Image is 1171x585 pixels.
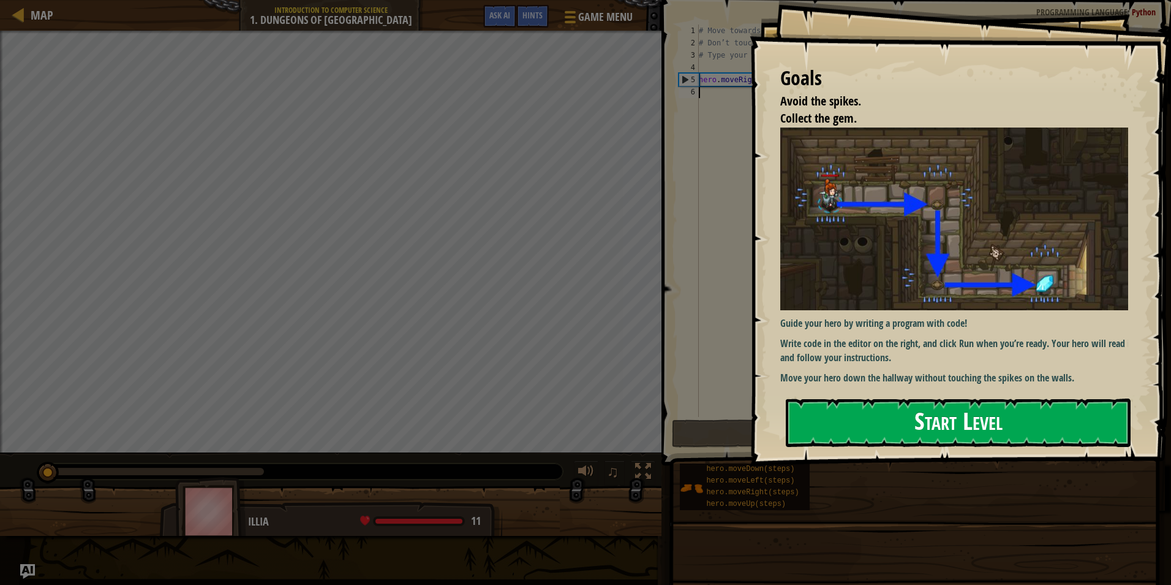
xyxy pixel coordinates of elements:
[680,476,703,500] img: portrait.png
[483,5,516,28] button: Ask AI
[679,37,699,49] div: 2
[175,477,246,545] img: thang_avatar_frame.png
[604,461,625,486] button: ♫
[706,476,794,485] span: hero.moveLeft(steps)
[765,93,1125,110] li: Avoid the spikes.
[780,93,861,109] span: Avoid the spikes.
[522,9,543,21] span: Hints
[706,500,786,508] span: hero.moveUp(steps)
[248,514,490,530] div: Illia
[786,399,1131,447] button: Start Level
[555,5,640,34] button: Game Menu
[607,462,619,481] span: ♫
[31,7,53,23] span: Map
[631,461,655,486] button: Toggle fullscreen
[20,564,35,579] button: Ask AI
[360,516,481,527] div: health: 11 / 11
[780,128,1137,311] img: Dungeons of kithgard
[679,86,699,98] div: 6
[679,49,699,61] div: 3
[780,64,1128,93] div: Goals
[679,74,699,86] div: 5
[706,465,794,473] span: hero.moveDown(steps)
[780,316,1137,331] p: Guide your hero by writing a program with code!
[574,461,598,486] button: Adjust volume
[780,371,1137,385] p: Move your hero down the hallway without touching the spikes on the walls.
[706,488,799,497] span: hero.moveRight(steps)
[672,419,1151,448] button: Run
[679,61,699,74] div: 4
[765,110,1125,128] li: Collect the gem.
[489,9,510,21] span: Ask AI
[578,9,633,25] span: Game Menu
[24,7,53,23] a: Map
[471,513,481,529] span: 11
[780,337,1137,365] p: Write code in the editor on the right, and click Run when you’re ready. Your hero will read it an...
[780,110,857,126] span: Collect the gem.
[679,25,699,37] div: 1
